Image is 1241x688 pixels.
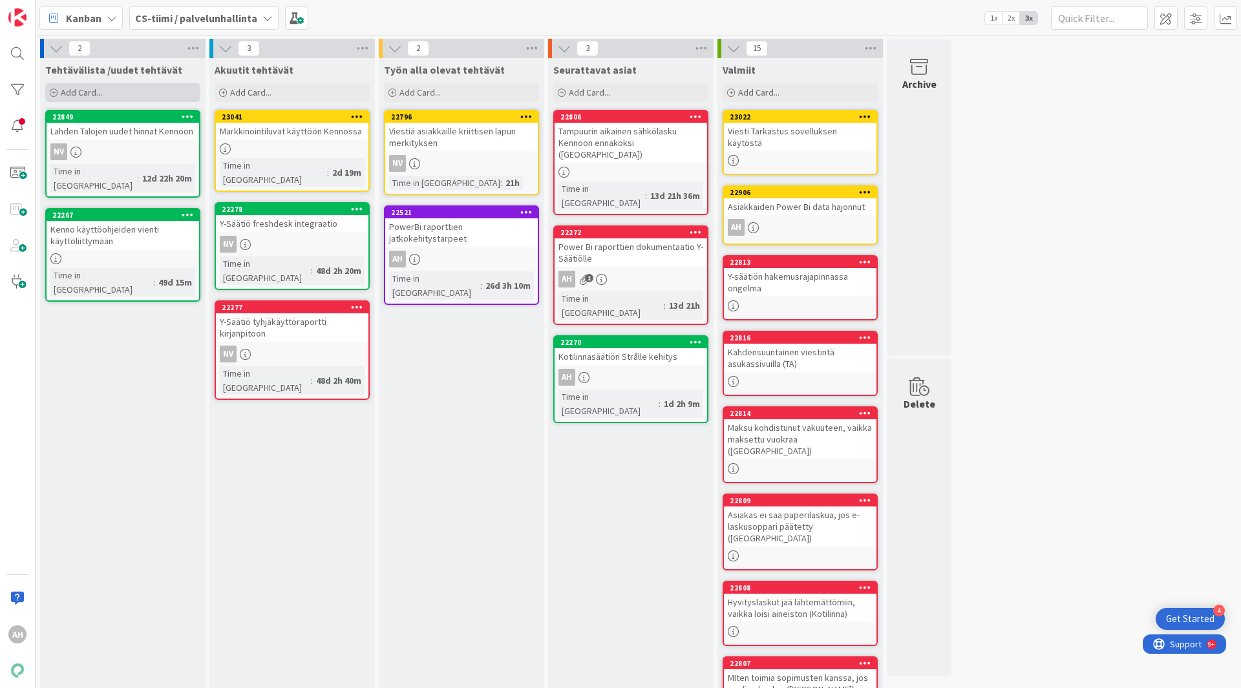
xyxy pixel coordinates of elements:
[215,110,370,192] a: 23041Markkinointiluvat käyttöön KennossaTime in [GEOGRAPHIC_DATA]:2d 19m
[215,63,293,76] span: Akuutit tehtävät
[724,582,876,594] div: 22808
[724,344,876,372] div: Kahdensuuntainen viestintä asukassivuilla (TA)
[47,209,199,221] div: 22267
[724,582,876,622] div: 22808Hyvityslaskut jää lähtemättömiin, vaikka loisi aineiston (Kotilinna)
[222,112,368,121] div: 23041
[47,111,199,140] div: 22849Lahden Talojen uudet hinnat Kennoon
[555,123,707,163] div: Tampuurin aikainen sähkölasku Kennoon ennakoksi ([GEOGRAPHIC_DATA])
[724,198,876,215] div: Asiakkaiden Power Bi data hajonnut
[45,208,200,302] a: 22267Kenno käyttöohjeiden vienti käyttöliittymäänTime in [GEOGRAPHIC_DATA]:49d 15m
[139,171,195,185] div: 12d 22h 20m
[391,208,538,217] div: 22521
[385,207,538,247] div: 22521PowerBi raporttien jatkokehitystarpeet
[555,369,707,386] div: AH
[724,268,876,297] div: Y-säätiön hakemusrajapinnassa ongelma
[555,337,707,365] div: 22270Kotilinnasäätiön Strålle kehitys
[724,495,876,547] div: 22809Asiakas ei saa paperilaskua, jos e-laskusoppari päätetty ([GEOGRAPHIC_DATA])
[385,218,538,247] div: PowerBi raporttien jatkokehitystarpeet
[66,10,101,26] span: Kanban
[585,274,593,282] span: 1
[216,313,368,342] div: Y-Säätiö tyhjäkäyttöraportti kirjanpitoon
[577,41,599,56] span: 3
[389,176,500,190] div: Time in [GEOGRAPHIC_DATA]
[558,291,664,320] div: Time in [GEOGRAPHIC_DATA]
[553,110,708,215] a: 22806Tampuurin aikainen sähkölasku Kennoon ennakoksi ([GEOGRAPHIC_DATA])Time in [GEOGRAPHIC_DATA]...
[558,182,645,210] div: Time in [GEOGRAPHIC_DATA]
[389,271,480,300] div: Time in [GEOGRAPHIC_DATA]
[555,348,707,365] div: Kotilinnasäätiön Strålle kehitys
[311,373,313,388] span: :
[659,397,661,411] span: :
[724,187,876,198] div: 22906
[724,187,876,215] div: 22906Asiakkaiden Power Bi data hajonnut
[724,658,876,669] div: 22807
[216,215,368,232] div: Y-Säätiö freshdesk integraatio
[730,112,876,121] div: 23022
[216,346,368,362] div: NV
[384,63,505,76] span: Työn alla olevat tehtävät
[500,176,502,190] span: :
[555,271,707,287] div: AH
[555,111,707,123] div: 22806
[8,662,27,680] img: avatar
[724,256,876,297] div: 22813Y-säätiön hakemusrajapinnassa ongelma
[155,275,195,289] div: 49d 15m
[502,176,523,190] div: 21h
[220,158,327,187] div: Time in [GEOGRAPHIC_DATA]
[647,189,703,203] div: 13d 21h 36m
[52,112,199,121] div: 22849
[666,298,703,313] div: 13d 21h
[553,63,637,76] span: Seurattavat asiat
[724,594,876,622] div: Hyvityslaskut jää lähtemättömiin, vaikka loisi aineiston (Kotilinna)
[553,335,708,423] a: 22270Kotilinnasäätiön Strålle kehitysAHTime in [GEOGRAPHIC_DATA]:1d 2h 9m
[645,189,647,203] span: :
[52,211,199,220] div: 22267
[47,143,199,160] div: NV
[327,165,329,180] span: :
[480,278,482,293] span: :
[385,111,538,151] div: 22796Viestiä asiakkaille kriittisen lapun merkityksen
[238,41,260,56] span: 3
[555,111,707,163] div: 22806Tampuurin aikainen sähkölasku Kennoon ennakoksi ([GEOGRAPHIC_DATA])
[61,87,102,98] span: Add Card...
[69,41,90,56] span: 2
[384,110,539,195] a: 22796Viestiä asiakkaille kriittisen lapun merkityksenNVTime in [GEOGRAPHIC_DATA]:21h
[724,495,876,506] div: 22809
[730,409,876,418] div: 22814
[555,238,707,267] div: Power Bi raporttien dokumentaatio Y-Säätiölle
[723,110,878,175] a: 23022Viesti Tarkastus sovelluksen käytöstä
[220,256,311,285] div: Time in [GEOGRAPHIC_DATA]
[1213,605,1225,616] div: 4
[216,123,368,140] div: Markkinointiluvat käyttöön Kennossa
[385,207,538,218] div: 22521
[724,332,876,344] div: 22816
[661,397,703,411] div: 1d 2h 9m
[723,331,878,396] a: 22816Kahdensuuntainen viestintä asukassivuilla (TA)
[664,298,666,313] span: :
[723,494,878,570] a: 22809Asiakas ei saa paperilaskua, jos e-laskusoppari päätetty ([GEOGRAPHIC_DATA])
[723,406,878,483] a: 22814Maksu kohdistunut vakuuteen, vaikka maksettu vuokraa ([GEOGRAPHIC_DATA])
[391,112,538,121] div: 22796
[50,143,67,160] div: NV
[724,219,876,236] div: AH
[47,209,199,249] div: 22267Kenno käyttöohjeiden vienti käyttöliittymään
[45,63,182,76] span: Tehtävälista /uudet tehtävät
[738,87,780,98] span: Add Card...
[153,275,155,289] span: :
[724,111,876,123] div: 23022
[730,583,876,592] div: 22808
[313,373,365,388] div: 48d 2h 40m
[385,123,538,151] div: Viestiä asiakkaille kriittisen lapun merkityksen
[560,338,707,347] div: 22270
[558,369,575,386] div: AH
[1156,608,1225,630] div: Open Get Started checklist, remaining modules: 4
[746,41,768,56] span: 15
[329,165,365,180] div: 2d 19m
[216,302,368,342] div: 22277Y-Säätiö tyhjäkäyttöraportti kirjanpitoon
[215,202,370,290] a: 22278Y-Säätiö freshdesk integraatioNVTime in [GEOGRAPHIC_DATA]:48d 2h 20m
[1051,6,1148,30] input: Quick Filter...
[902,76,937,92] div: Archive
[385,251,538,267] div: AH
[730,333,876,342] div: 22816
[723,581,878,646] a: 22808Hyvityslaskut jää lähtemättömiin, vaikka loisi aineiston (Kotilinna)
